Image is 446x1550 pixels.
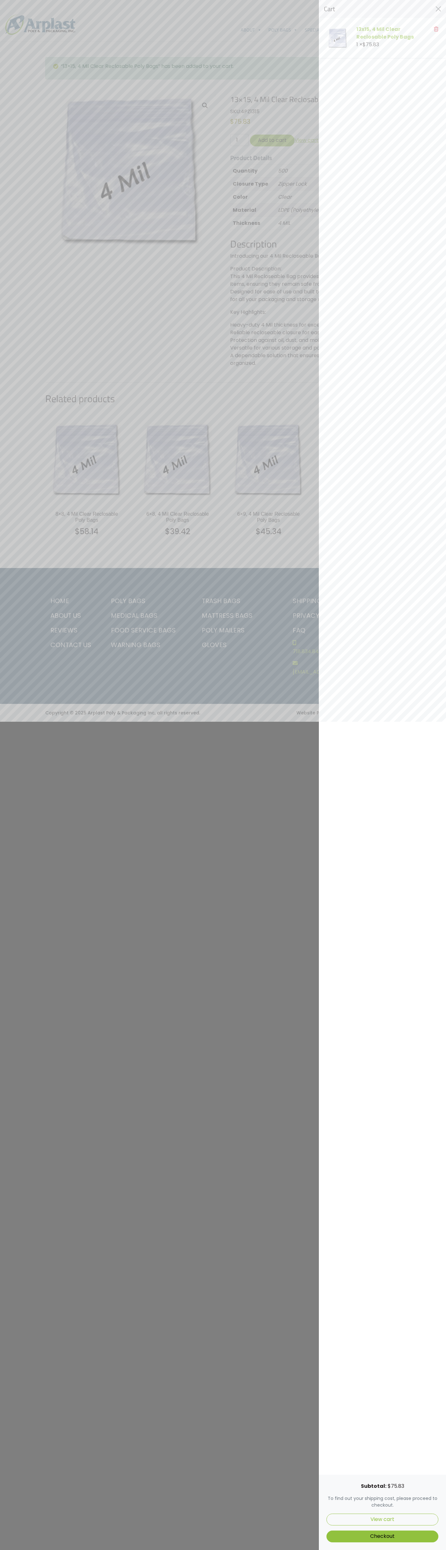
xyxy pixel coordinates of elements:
span: 1 × [356,41,379,48]
span: Cart [324,5,335,13]
p: To find out your shipping cost, please proceed to checkout. [326,1495,438,1509]
strong: Subtotal: [361,1482,386,1490]
span: $ [362,41,366,48]
bdi: 75.83 [388,1482,404,1490]
a: 13x15, 4 Mil Clear Reclosable Poly Bags [356,26,414,41]
img: 13x15, 4 Mil Clear Reclosable Poly Bags [326,28,349,50]
a: View cart [326,1514,438,1525]
span: $ [388,1482,391,1490]
button: Close [433,4,443,14]
bdi: 75.83 [362,41,379,48]
a: Checkout [326,1531,438,1542]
